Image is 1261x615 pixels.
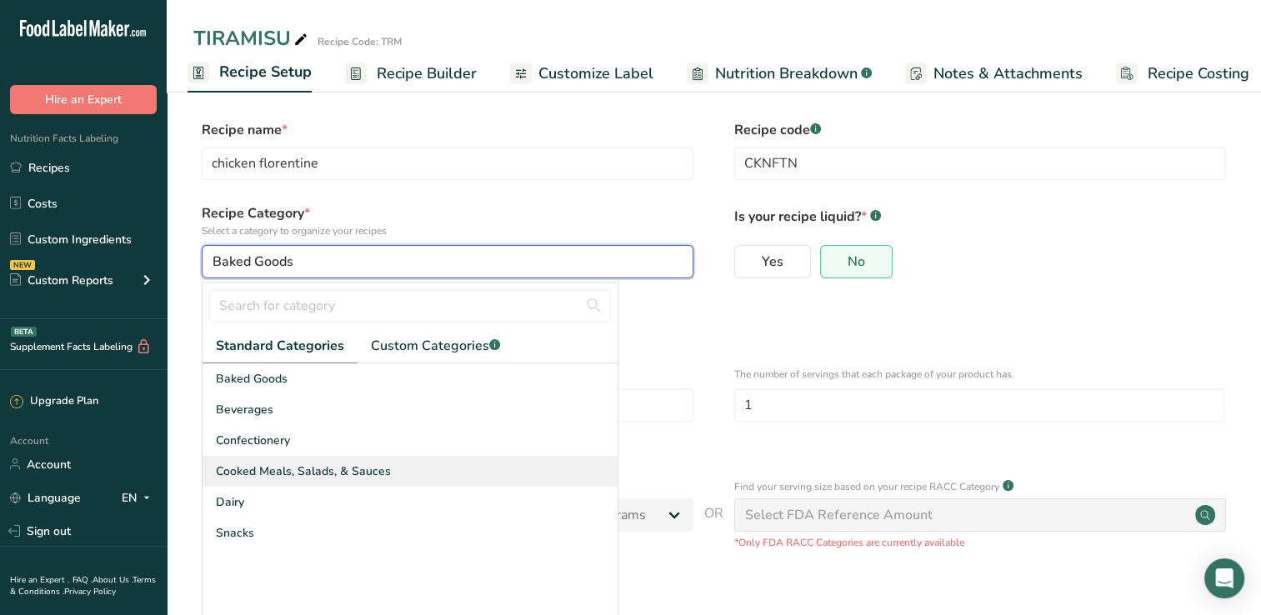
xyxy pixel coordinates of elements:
[216,493,244,511] span: Dairy
[10,272,113,289] div: Custom Reports
[734,120,1226,140] label: Recipe code
[377,62,477,85] span: Recipe Builder
[10,483,81,512] a: Language
[10,85,157,114] button: Hire an Expert
[10,260,35,270] div: NEW
[216,432,290,449] span: Confectionery
[10,574,156,597] a: Terms & Conditions .
[1116,55,1249,92] a: Recipe Costing
[715,62,858,85] span: Nutrition Breakdown
[202,147,693,180] input: Type your recipe name here
[213,252,293,272] span: Baked Goods
[734,147,1226,180] input: Type your recipe code here
[345,55,477,92] a: Recipe Builder
[202,120,693,140] label: Recipe name
[219,61,312,83] span: Recipe Setup
[209,289,611,322] input: Search for category
[216,370,288,387] span: Baked Goods
[10,574,69,586] a: Hire an Expert .
[734,479,999,494] p: Find your serving size based on your recipe RACC Category
[905,55,1083,92] a: Notes & Attachments
[762,253,783,270] span: Yes
[216,524,254,542] span: Snacks
[73,574,93,586] a: FAQ .
[202,223,693,238] p: Select a category to organize your recipes
[202,245,693,278] button: Baked Goods
[745,505,933,525] div: Select FDA Reference Amount
[93,574,133,586] a: About Us .
[371,336,500,356] span: Custom Categories
[1148,62,1249,85] span: Recipe Costing
[734,535,1226,550] p: *Only FDA RACC Categories are currently available
[1204,558,1244,598] div: Open Intercom Messenger
[202,203,693,238] label: Recipe Category
[122,487,157,507] div: EN
[10,393,98,410] div: Upgrade Plan
[216,462,391,480] span: Cooked Meals, Salads, & Sauces
[734,203,1226,227] p: Is your recipe liquid?
[318,34,402,49] div: Recipe Code: TRM
[11,327,37,337] div: BETA
[933,62,1083,85] span: Notes & Attachments
[188,53,312,93] a: Recipe Setup
[538,62,653,85] span: Customize Label
[734,367,1224,382] p: The number of servings that each package of your product has.
[216,336,344,356] span: Standard Categories
[216,401,273,418] span: Beverages
[848,253,865,270] span: No
[64,586,116,597] a: Privacy Policy
[704,503,723,550] span: OR
[687,55,872,92] a: Nutrition Breakdown
[193,23,311,53] div: TIRAMISU
[510,55,653,92] a: Customize Label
